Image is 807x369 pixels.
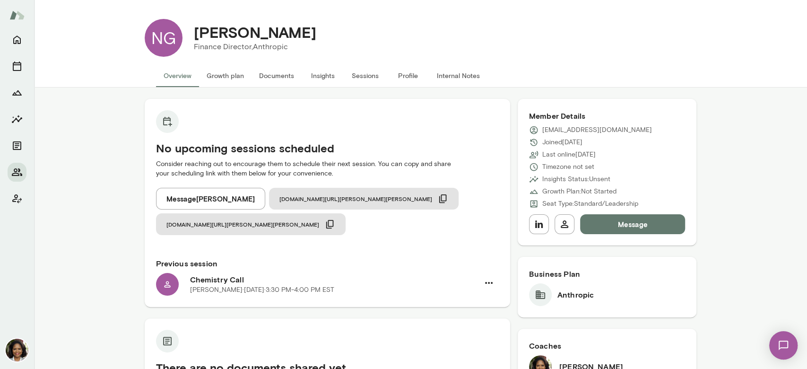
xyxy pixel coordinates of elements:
[156,64,199,87] button: Overview
[429,64,487,87] button: Internal Notes
[156,141,499,156] h5: No upcoming sessions scheduled
[194,41,316,53] p: Finance Director, Anthropic
[529,340,686,351] h6: Coaches
[166,220,319,228] span: [DOMAIN_NAME][URL][PERSON_NAME][PERSON_NAME]
[580,214,686,234] button: Message
[302,64,344,87] button: Insights
[8,30,26,49] button: Home
[145,19,182,57] div: NG
[8,110,26,129] button: Insights
[252,64,302,87] button: Documents
[156,188,265,210] button: Message[PERSON_NAME]
[542,150,596,159] p: Last online [DATE]
[269,188,459,210] button: [DOMAIN_NAME][URL][PERSON_NAME][PERSON_NAME]
[542,175,610,184] p: Insights Status: Unsent
[156,258,499,269] h6: Previous session
[199,64,252,87] button: Growth plan
[6,339,28,361] img: Cheryl Mills
[190,285,334,295] p: [PERSON_NAME] · [DATE] · 3:30 PM-4:00 PM EST
[190,274,479,285] h6: Chemistry Call
[387,64,429,87] button: Profile
[542,125,652,135] p: [EMAIL_ADDRESS][DOMAIN_NAME]
[8,57,26,76] button: Sessions
[8,163,26,182] button: Members
[542,187,616,196] p: Growth Plan: Not Started
[279,195,432,202] span: [DOMAIN_NAME][URL][PERSON_NAME][PERSON_NAME]
[194,23,316,41] h4: [PERSON_NAME]
[8,136,26,155] button: Documents
[542,162,594,172] p: Timezone not set
[529,268,686,280] h6: Business Plan
[542,138,582,147] p: Joined [DATE]
[9,6,25,24] img: Mento
[542,199,638,209] p: Seat Type: Standard/Leadership
[344,64,387,87] button: Sessions
[156,159,499,178] p: Consider reaching out to encourage them to schedule their next session. You can copy and share yo...
[8,83,26,102] button: Growth Plan
[156,213,346,235] button: [DOMAIN_NAME][URL][PERSON_NAME][PERSON_NAME]
[557,289,594,300] h6: Anthropic
[529,110,686,122] h6: Member Details
[8,189,26,208] button: Client app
